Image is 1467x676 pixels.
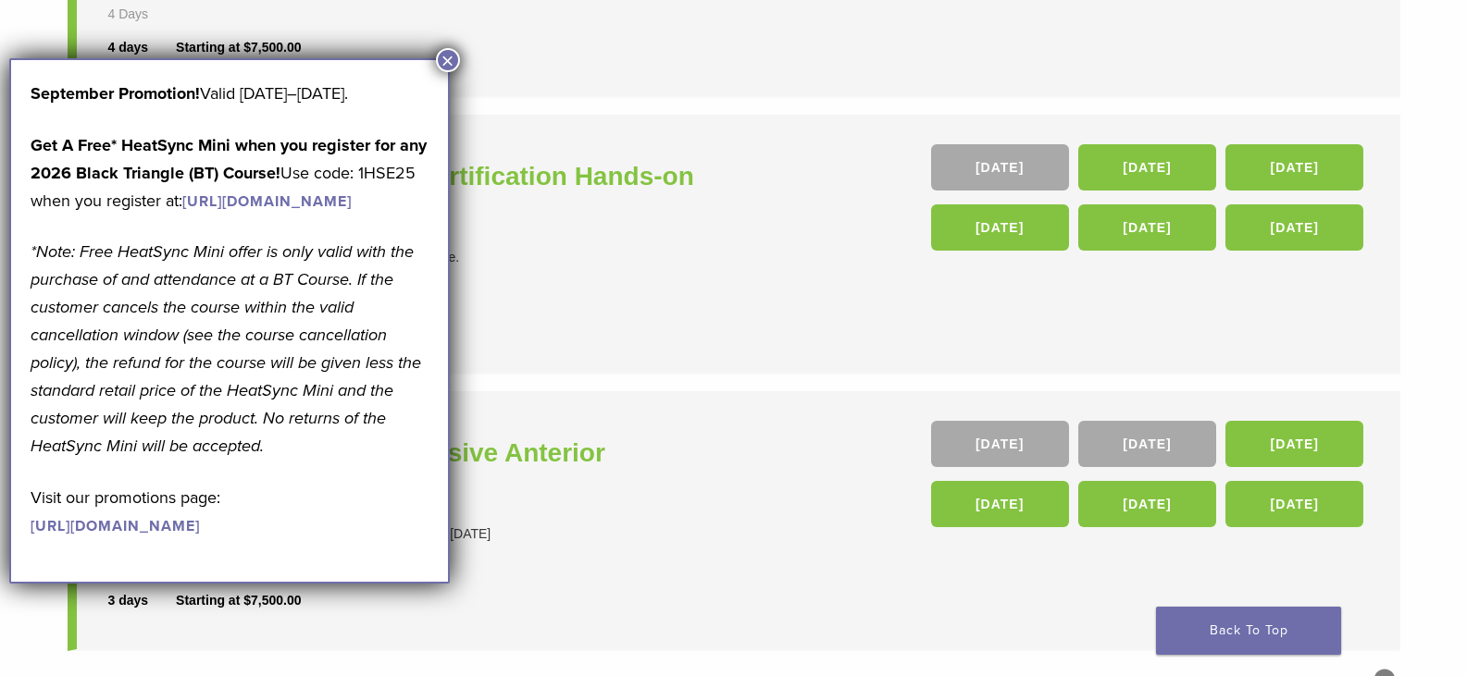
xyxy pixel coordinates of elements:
em: *Note: Free HeatSync Mini offer is only valid with the purchase of and attendance at a BT Course.... [31,241,421,456]
div: 3 days [108,591,177,610]
p: Use code: 1HSE25 when you register at: [31,131,429,215]
a: [DATE] [1078,144,1216,191]
div: , , , , , [931,421,1369,536]
p: Visit our promotions page: [31,484,429,539]
div: 4 days [108,38,177,57]
a: [DATE] [1225,421,1363,467]
a: [DATE] [1225,481,1363,527]
a: [DATE] [1078,481,1216,527]
a: [DATE] [1225,144,1363,191]
button: Close [436,48,460,72]
a: [DATE] [931,144,1069,191]
a: [URL][DOMAIN_NAME] [31,517,200,535]
a: [DATE] [1078,204,1216,251]
a: [DATE] [1078,421,1216,467]
a: Back To Top [1156,607,1341,655]
b: September Promotion! [31,83,200,104]
div: , , , , , [931,144,1369,260]
a: [DATE] [931,481,1069,527]
a: [DATE] [931,421,1069,467]
a: [DATE] [931,204,1069,251]
div: 4 Days [108,5,203,24]
div: Starting at $7,500.00 [176,38,301,57]
a: [URL][DOMAIN_NAME] [182,192,352,211]
p: Valid [DATE]–[DATE]. [31,80,429,107]
a: [DATE] [1225,204,1363,251]
strong: Get A Free* HeatSync Mini when you register for any 2026 Black Triangle (BT) Course! [31,135,427,183]
div: Starting at $7,500.00 [176,591,301,610]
